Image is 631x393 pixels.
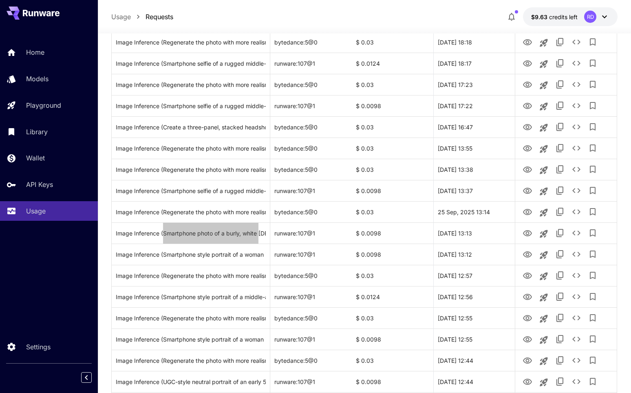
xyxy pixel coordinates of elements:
button: Launch in playground [536,120,552,136]
button: See details [568,267,585,284]
button: View [519,224,536,241]
div: Click to copy prompt [116,74,266,95]
div: bytedance:5@0 [270,307,352,329]
button: View [519,76,536,93]
button: View [519,203,536,220]
button: View [519,55,536,71]
button: Copy TaskUUID [552,267,568,284]
button: Add to library [585,76,601,93]
button: View [519,140,536,156]
button: See details [568,289,585,305]
div: runware:107@1 [270,371,352,392]
button: View [519,331,536,347]
button: View [519,182,536,199]
div: Click to copy prompt [116,223,266,244]
div: Click to copy prompt [116,180,266,201]
button: View [519,288,536,305]
div: Click to copy prompt [116,117,266,138]
button: See details [568,161,585,178]
p: Home [26,47,44,57]
div: 25 Sep, 2025 12:55 [433,329,515,350]
p: Models [26,74,49,84]
div: $9.62709 [531,13,578,21]
nav: breadcrumb [111,12,173,22]
button: See details [568,55,585,71]
button: View [519,161,536,178]
button: Launch in playground [536,353,552,369]
div: $ 0.03 [352,74,433,95]
div: bytedance:5@0 [270,74,352,95]
button: Copy TaskUUID [552,55,568,71]
button: Launch in playground [536,183,552,200]
div: $ 0.0098 [352,244,433,265]
button: Launch in playground [536,98,552,115]
button: View [519,309,536,326]
div: 25 Sep, 2025 18:18 [433,31,515,53]
div: RD [584,11,596,23]
button: See details [568,331,585,347]
div: $ 0.0124 [352,286,433,307]
p: Playground [26,100,61,110]
button: Copy TaskUUID [552,225,568,241]
div: bytedance:5@0 [270,350,352,371]
button: See details [568,34,585,50]
div: runware:107@1 [270,53,352,74]
div: Collapse sidebar [87,370,98,385]
a: Requests [146,12,173,22]
button: Add to library [585,204,601,220]
div: Click to copy prompt [116,138,266,159]
p: Settings [26,342,51,352]
div: 25 Sep, 2025 17:22 [433,95,515,116]
button: See details [568,352,585,369]
div: $ 0.03 [352,265,433,286]
button: Copy TaskUUID [552,352,568,369]
button: View [519,267,536,284]
button: See details [568,76,585,93]
button: Copy TaskUUID [552,98,568,114]
button: Add to library [585,161,601,178]
div: bytedance:5@0 [270,138,352,159]
span: $9.63 [531,13,549,20]
button: Launch in playground [536,141,552,157]
button: See details [568,246,585,262]
div: Click to copy prompt [116,350,266,371]
button: Launch in playground [536,226,552,242]
div: $ 0.03 [352,201,433,222]
button: Add to library [585,119,601,135]
button: Add to library [585,55,601,71]
button: Copy TaskUUID [552,310,568,326]
button: See details [568,310,585,326]
div: bytedance:5@0 [270,201,352,222]
button: Add to library [585,267,601,284]
div: $ 0.03 [352,116,433,138]
div: $ 0.0098 [352,371,433,392]
div: Click to copy prompt [116,32,266,53]
div: $ 0.0098 [352,95,433,116]
button: View [519,97,536,114]
div: $ 0.0098 [352,180,433,201]
div: runware:107@1 [270,222,352,244]
div: runware:107@1 [270,244,352,265]
button: Launch in playground [536,35,552,51]
button: Launch in playground [536,204,552,221]
button: Copy TaskUUID [552,204,568,220]
button: Add to library [585,140,601,156]
button: Launch in playground [536,247,552,263]
button: Add to library [585,246,601,262]
div: 25 Sep, 2025 13:37 [433,180,515,201]
button: View [519,373,536,390]
button: Launch in playground [536,56,552,72]
button: Copy TaskUUID [552,289,568,305]
div: $ 0.0098 [352,329,433,350]
button: Add to library [585,98,601,114]
button: See details [568,225,585,241]
div: bytedance:5@0 [270,116,352,138]
button: View [519,33,536,50]
div: $ 0.0124 [352,53,433,74]
button: See details [568,98,585,114]
button: Copy TaskUUID [552,331,568,347]
button: Add to library [585,352,601,369]
button: See details [568,140,585,156]
span: credits left [549,13,578,20]
button: See details [568,119,585,135]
